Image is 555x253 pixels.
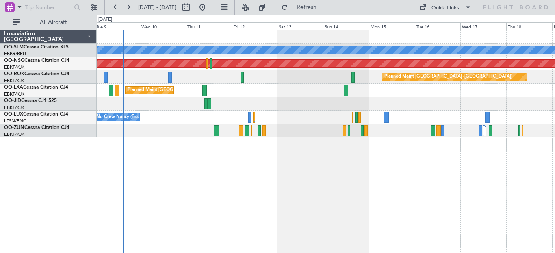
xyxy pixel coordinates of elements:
div: Sun 14 [323,22,369,30]
div: Sat 13 [277,22,323,30]
div: Planned Maint [GEOGRAPHIC_DATA] ([GEOGRAPHIC_DATA] National) [128,84,275,96]
a: EBKT/KJK [4,78,24,84]
a: EBKT/KJK [4,64,24,70]
div: [DATE] [98,16,112,23]
div: Mon 15 [369,22,415,30]
div: Thu 18 [506,22,552,30]
span: All Aircraft [21,20,86,25]
a: LFSN/ENC [4,118,26,124]
a: OO-LXACessna Citation CJ4 [4,85,68,90]
span: OO-SLM [4,45,24,50]
a: OO-NSGCessna Citation CJ4 [4,58,69,63]
div: Planned Maint [GEOGRAPHIC_DATA] ([GEOGRAPHIC_DATA]) [384,71,512,83]
div: Wed 10 [140,22,186,30]
div: Quick Links [431,4,459,12]
a: OO-SLMCessna Citation XLS [4,45,69,50]
span: [DATE] - [DATE] [138,4,176,11]
div: No Crew Nancy (Essey) [96,111,145,123]
button: All Aircraft [9,16,88,29]
a: EBKT/KJK [4,91,24,97]
span: OO-NSG [4,58,24,63]
div: Fri 12 [232,22,277,30]
a: OO-ZUNCessna Citation CJ4 [4,125,69,130]
button: Quick Links [415,1,475,14]
span: OO-ROK [4,72,24,76]
div: Tue 9 [94,22,140,30]
a: EBKT/KJK [4,131,24,137]
a: EBKT/KJK [4,105,24,111]
a: OO-ROKCessna Citation CJ4 [4,72,69,76]
div: Tue 16 [415,22,461,30]
div: Thu 11 [186,22,232,30]
a: EBBR/BRU [4,51,26,57]
a: OO-JIDCessna CJ1 525 [4,98,57,103]
span: Refresh [290,4,324,10]
span: OO-LUX [4,112,23,117]
div: Wed 17 [460,22,506,30]
span: OO-ZUN [4,125,24,130]
button: Refresh [277,1,326,14]
span: OO-JID [4,98,21,103]
a: OO-LUXCessna Citation CJ4 [4,112,68,117]
input: Trip Number [25,1,72,13]
span: OO-LXA [4,85,23,90]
